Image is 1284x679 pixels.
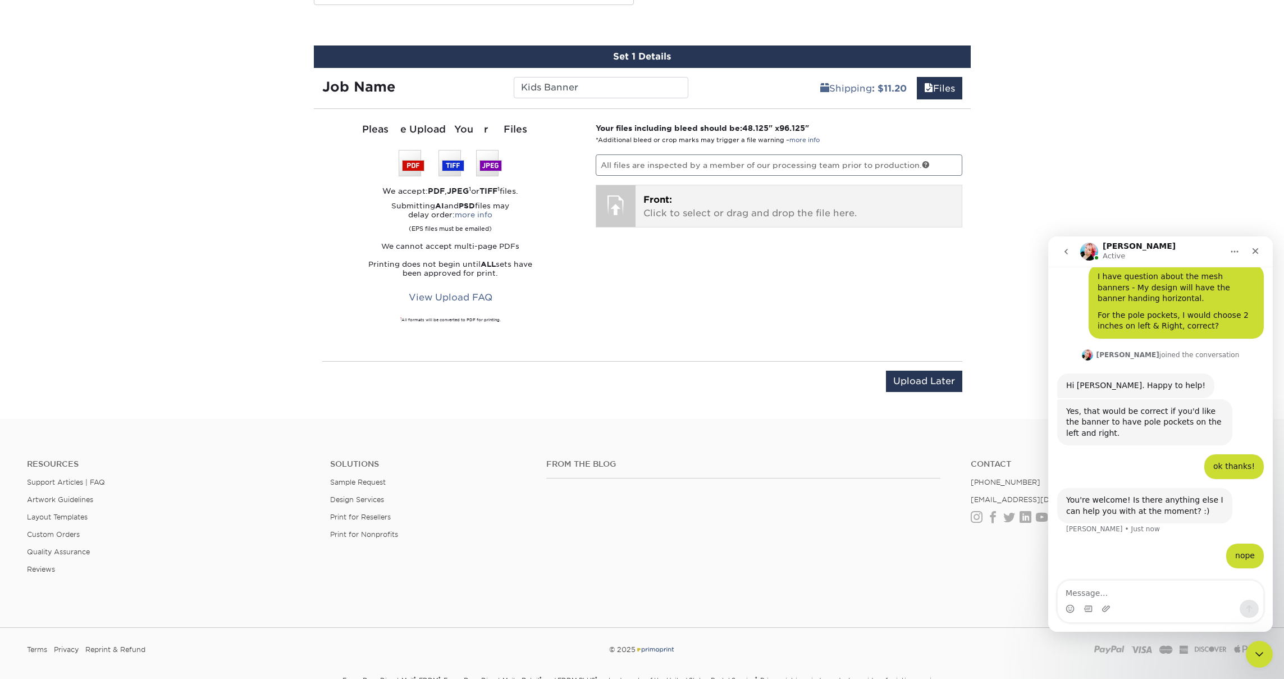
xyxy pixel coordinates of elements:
[479,186,497,195] strong: TIFF
[409,220,492,233] small: (EPS files must be emailed)
[455,211,492,219] a: more info
[643,193,954,220] p: Click to select or drag and drop the file here.
[813,77,914,99] a: Shipping: $11.20
[330,495,384,504] a: Design Services
[322,122,579,137] div: Please Upload Your Files
[330,459,530,469] h4: Solutions
[469,185,471,192] sup: 1
[546,459,940,469] h4: From the Blog
[322,260,579,278] p: Printing does not begin until sets have been approved for print.
[330,513,391,521] a: Print for Resellers
[435,202,444,210] strong: AI
[27,565,55,573] a: Reviews
[85,641,145,658] a: Reprint & Refund
[596,154,962,176] p: All files are inspected by a member of our processing team prior to production.
[27,530,80,539] a: Custom Orders
[886,371,962,392] input: Upload Later
[779,124,805,133] span: 96.125
[872,83,907,94] b: : $11.20
[401,287,500,308] a: View Upload FAQ
[27,641,47,658] a: Terms
[27,513,88,521] a: Layout Templates
[27,478,105,486] a: Support Articles | FAQ
[428,186,445,195] strong: PDF
[742,124,769,133] span: 48.125
[330,478,386,486] a: Sample Request
[596,124,809,133] strong: Your files including bleed should be: " x "
[3,645,95,675] iframe: Google Customer Reviews
[643,194,672,205] span: Front:
[971,459,1257,469] a: Contact
[1246,641,1273,668] iframe: Intercom live chat
[924,83,933,94] span: files
[27,459,313,469] h4: Resources
[322,317,579,323] div: All formats will be converted to PDF for printing.
[330,530,398,539] a: Print for Nonprofits
[1048,236,1273,632] iframe: Intercom live chat
[322,185,579,197] div: We accept: , or files.
[789,136,820,144] a: more info
[434,641,849,658] div: © 2025
[447,186,469,195] strong: JPEG
[497,185,500,192] sup: 1
[399,150,502,176] img: We accept: PSD, TIFF, or JPEG (JPG)
[971,478,1040,486] a: [PHONE_NUMBER]
[27,495,93,504] a: Artwork Guidelines
[481,260,496,268] strong: ALL
[514,77,688,98] input: Enter a job name
[636,645,675,654] img: Primoprint
[322,242,579,251] p: We cannot accept multi-page PDFs
[322,79,395,95] strong: Job Name
[971,495,1105,504] a: [EMAIL_ADDRESS][DOMAIN_NAME]
[400,317,401,320] sup: 1
[314,45,971,68] div: Set 1 Details
[596,136,820,144] small: *Additional bleed or crop marks may trigger a file warning –
[820,83,829,94] span: shipping
[459,202,475,210] strong: PSD
[27,548,90,556] a: Quality Assurance
[54,641,79,658] a: Privacy
[322,202,579,233] p: Submitting and files may delay order:
[917,77,962,99] a: Files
